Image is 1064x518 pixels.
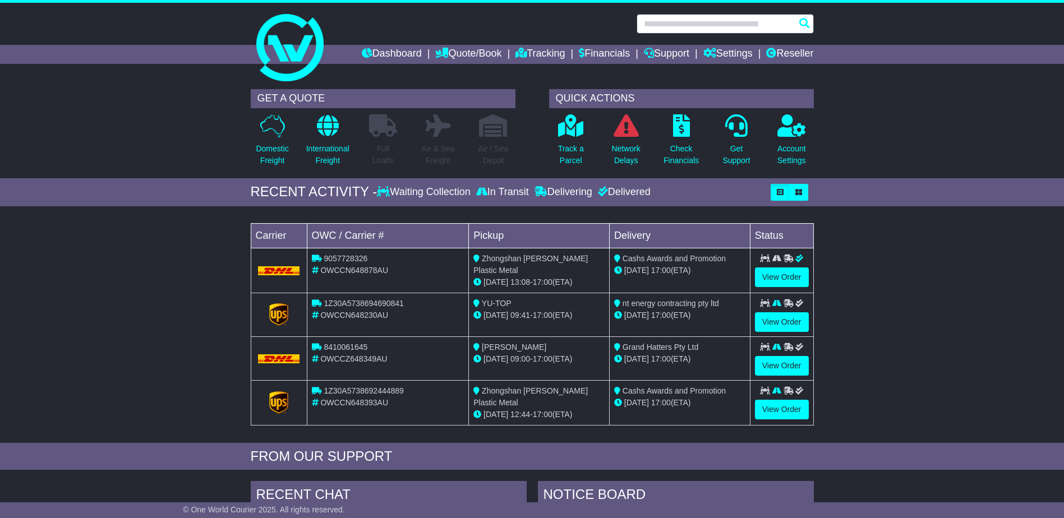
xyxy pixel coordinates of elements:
[624,398,649,407] span: [DATE]
[324,386,403,395] span: 1Z30A5738692444889
[549,89,814,108] div: QUICK ACTIONS
[755,400,809,419] a: View Order
[320,311,388,320] span: OWCCN648230AU
[651,354,671,363] span: 17:00
[306,143,349,166] p: International Freight
[624,266,649,275] span: [DATE]
[251,223,307,248] td: Carrier
[483,277,508,286] span: [DATE]
[611,114,641,173] a: NetworkDelays
[623,254,726,263] span: Cashs Awards and Promotion
[362,45,422,64] a: Dashboard
[473,276,605,288] div: - (ETA)
[473,409,605,420] div: - (ETA)
[251,89,515,108] div: GET A QUOTE
[510,311,530,320] span: 09:41
[533,277,552,286] span: 17:00
[558,114,584,173] a: Track aParcel
[623,386,726,395] span: Cashs Awards and Promotion
[766,45,813,64] a: Reseller
[651,266,671,275] span: 17:00
[663,114,699,173] a: CheckFinancials
[473,186,532,198] div: In Transit
[614,353,745,365] div: (ETA)
[510,277,530,286] span: 13:08
[324,343,367,351] span: 8410061645
[614,265,745,276] div: (ETA)
[651,398,671,407] span: 17:00
[269,391,288,414] img: GetCarrierServiceLogo
[369,143,397,166] p: Full Loads
[473,353,605,365] div: - (ETA)
[644,45,689,64] a: Support
[558,143,584,166] p: Track a Parcel
[306,114,350,173] a: InternationalFreight
[614,309,745,321] div: (ETA)
[595,186,651,198] div: Delivered
[269,303,288,326] img: GetCarrierServiceLogo
[183,505,345,514] span: © One World Courier 2025. All rights reserved.
[777,143,806,166] p: Account Settings
[510,354,530,363] span: 09:00
[624,311,649,320] span: [DATE]
[510,410,530,419] span: 12:44
[469,223,610,248] td: Pickup
[324,299,403,308] span: 1Z30A5738694690841
[435,45,501,64] a: Quote/Book
[473,309,605,321] div: - (ETA)
[255,114,289,173] a: DomesticFreight
[651,311,671,320] span: 17:00
[609,223,750,248] td: Delivery
[533,354,552,363] span: 17:00
[482,299,512,308] span: YU-TOP
[377,186,473,198] div: Waiting Collection
[533,311,552,320] span: 17:00
[422,143,455,166] p: Air & Sea Freight
[579,45,630,64] a: Financials
[515,45,565,64] a: Tracking
[483,410,508,419] span: [DATE]
[755,356,809,376] a: View Order
[251,448,814,465] div: FROM OUR SUPPORT
[258,354,300,363] img: DHL.png
[533,410,552,419] span: 17:00
[623,299,719,308] span: nt energy contracting pty ltd
[307,223,469,248] td: OWC / Carrier #
[483,354,508,363] span: [DATE]
[755,267,809,287] a: View Order
[320,266,388,275] span: OWCCN648878AU
[324,254,367,263] span: 9057728326
[256,143,288,166] p: Domestic Freight
[532,186,595,198] div: Delivering
[251,481,527,511] div: RECENT CHAT
[320,398,388,407] span: OWCCN648393AU
[482,343,546,351] span: [PERSON_NAME]
[473,254,588,275] span: Zhongshan [PERSON_NAME] Plastic Metal
[473,386,588,407] span: Zhongshan [PERSON_NAME] Plastic Metal
[755,312,809,332] a: View Order
[664,143,699,166] p: Check Financials
[478,143,509,166] p: Air / Sea Depot
[722,143,750,166] p: Get Support
[750,223,813,248] td: Status
[251,184,377,200] div: RECENT ACTIVITY -
[624,354,649,363] span: [DATE]
[777,114,807,173] a: AccountSettings
[611,143,640,166] p: Network Delays
[320,354,387,363] span: OWCCZ648349AU
[623,343,698,351] span: Grand Hatters Pty Ltd
[614,397,745,409] div: (ETA)
[538,481,814,511] div: NOTICE BOARD
[258,266,300,275] img: DHL.png
[703,45,753,64] a: Settings
[483,311,508,320] span: [DATE]
[722,114,750,173] a: GetSupport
